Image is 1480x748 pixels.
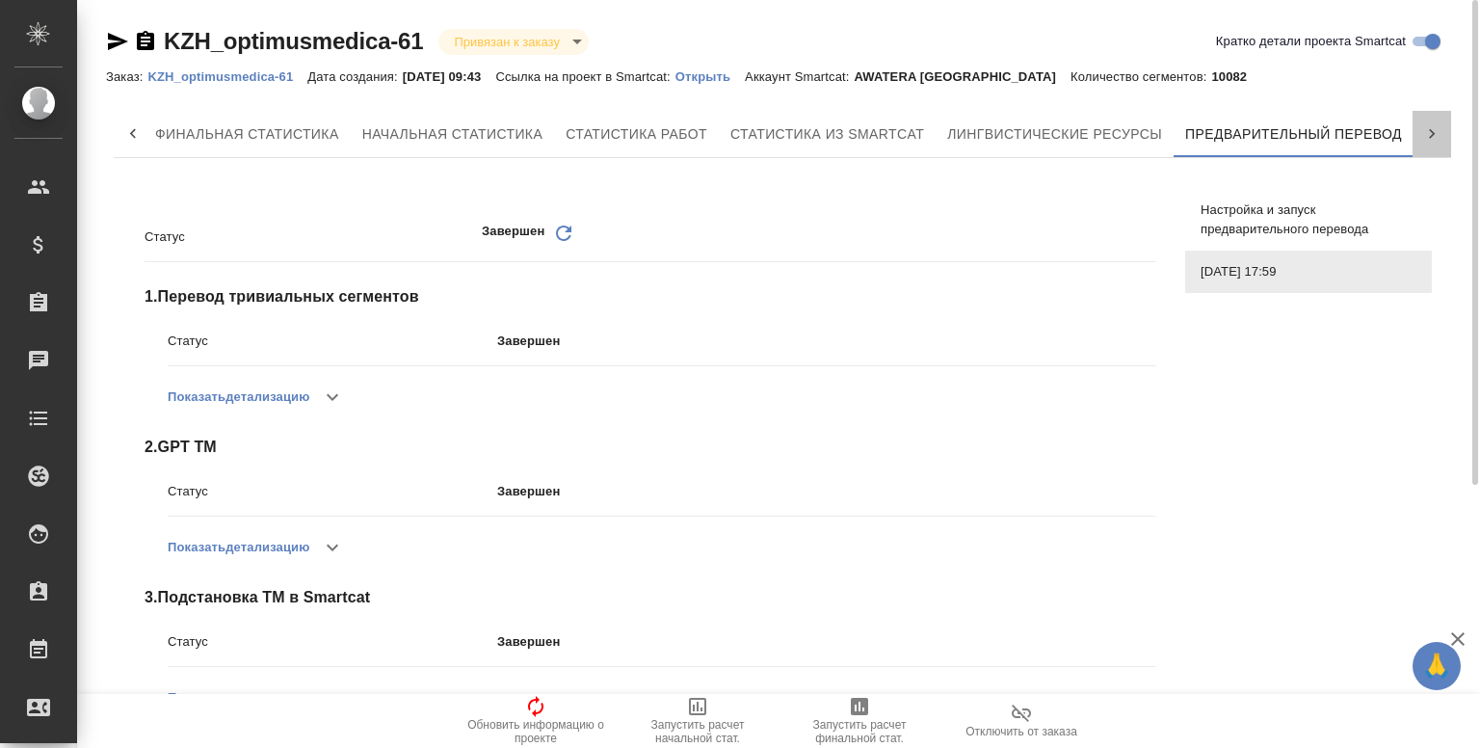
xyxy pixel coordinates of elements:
button: Скопировать ссылку для ЯМессенджера [106,30,129,53]
span: 🙏 [1420,646,1453,686]
span: Запустить расчет начальной стат. [628,718,767,745]
p: [DATE] 09:43 [403,69,496,84]
p: Заказ: [106,69,147,84]
span: Отключить от заказа [965,725,1077,738]
span: Запустить расчет финальной стат. [790,718,929,745]
button: Привязан к заказу [448,34,565,50]
span: Настройка и запуск предварительного перевода [1201,200,1416,239]
p: KZH_optimusmedica-61 [147,69,307,84]
button: Скопировать ссылку [134,30,157,53]
a: KZH_optimusmedica-61 [164,28,423,54]
a: Открыть [675,67,745,84]
a: KZH_optimusmedica-61 [147,67,307,84]
span: 2 . GPT TM [145,436,1156,459]
span: 1 . Перевод тривиальных сегментов [145,285,1156,308]
p: Открыть [675,69,745,84]
p: Завершен [482,222,544,252]
p: 10082 [1211,69,1261,84]
p: Аккаунт Smartcat: [745,69,854,84]
p: Завершен [497,632,1156,652]
button: Запустить расчет начальной стат. [617,694,779,748]
p: Статус [168,632,497,652]
button: Обновить информацию о проекте [455,694,617,748]
span: Статистика из Smartcat [730,122,924,147]
button: Показатьдетализацию [168,675,309,721]
span: Кратко детали проекта Smartcat [1216,32,1406,51]
span: Обновить информацию о проекте [466,718,605,745]
p: Завершен [497,482,1156,501]
button: 🙏 [1413,642,1461,690]
span: Начальная статистика [362,122,543,147]
span: Лингвистические ресурсы [947,122,1162,147]
p: Ссылка на проект в Smartcat: [495,69,674,84]
div: [DATE] 17:59 [1185,251,1432,293]
span: Предварительный перевод [1185,122,1402,147]
button: Отключить от заказа [940,694,1102,748]
span: [DATE] 17:59 [1201,262,1416,281]
span: 3 . Подстановка ТМ в Smartcat [145,586,1156,609]
p: AWATERA [GEOGRAPHIC_DATA] [854,69,1070,84]
p: Статус [168,332,497,351]
div: Настройка и запуск предварительного перевода [1185,189,1432,251]
p: Количество сегментов: [1070,69,1211,84]
p: Статус [145,227,482,247]
p: Дата создания: [307,69,402,84]
span: Статистика работ [566,122,707,147]
span: Финальная статистика [155,122,339,147]
div: Привязан к заказу [438,29,588,55]
p: Завершен [497,332,1156,351]
button: Запустить расчет финальной стат. [779,694,940,748]
button: Показатьдетализацию [168,524,309,571]
button: Показатьдетализацию [168,374,309,420]
p: Статус [168,482,497,501]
